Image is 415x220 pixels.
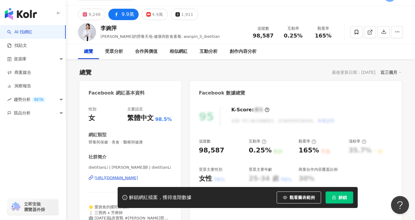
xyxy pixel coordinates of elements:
div: 互動率 [249,139,266,144]
div: 追蹤數 [252,26,275,32]
div: 1,911 [181,10,193,19]
button: 觀看圖表範例 [277,191,321,203]
div: 總覽 [80,68,92,77]
div: 網紅類型 [89,132,107,138]
div: [URL][DOMAIN_NAME] [95,175,138,181]
a: searchAI 找網紅 [7,29,32,35]
div: 合作與價值 [135,48,158,55]
div: 0.25% [249,146,272,155]
span: 98.5% [155,116,172,123]
a: [URL][DOMAIN_NAME] [89,175,172,181]
div: 相似網紅 [170,48,188,55]
div: 繁體中文 [127,113,154,123]
a: 洞察報告 [7,83,31,89]
div: 商業合作內容覆蓋比例 [299,167,338,172]
div: 9.9萬 [122,10,134,19]
div: 觀看率 [312,26,335,32]
button: 9.9萬 [108,9,138,20]
span: 立即安裝 瀏覽器外掛 [24,201,45,212]
span: 165% [315,33,332,39]
a: 找貼文 [7,43,27,49]
div: 4.9萬 [152,10,163,19]
div: 98,587 [199,146,224,155]
div: Facebook 網紅基本資料 [89,90,145,96]
div: 李婉萍 [101,24,220,32]
div: 觀看率 [299,139,316,144]
div: 創作內容分析 [230,48,257,55]
span: 解鎖 [338,195,347,200]
span: [PERSON_NAME]的營養天地-健康與飲食素養, wanpin_li_dietitian [101,34,220,39]
span: 營養與保健 · 美食 · 醫療與健康 [89,140,172,145]
span: lock [332,195,336,200]
div: 女 [89,113,95,123]
span: rise [7,98,11,102]
span: 競品分析 [14,106,31,120]
div: 總覽 [84,48,93,55]
div: 女性 [199,174,212,183]
div: 解鎖網紅檔案，獲得進階數據 [129,194,191,201]
div: 165% [299,146,319,155]
div: BETA [32,97,46,103]
button: 9,248 [78,9,105,20]
button: 1,911 [171,9,198,20]
span: dietitianLi | [PERSON_NAME]師 | dietitianLi [89,165,172,170]
a: 商案媒合 [7,70,31,76]
div: 互動分析 [200,48,218,55]
div: 漲粉率 [349,139,366,144]
div: Facebook 數據總覽 [199,90,245,96]
button: 4.9萬 [142,9,168,20]
span: 資源庫 [14,52,26,66]
div: 最後更新日期：[DATE] [332,70,375,75]
span: 觀看圖表範例 [290,195,315,200]
a: chrome extension立即安裝 瀏覽器外掛 [8,199,58,215]
div: 性別 [89,107,96,112]
button: 解鎖 [326,191,353,203]
div: 社群簡介 [89,154,107,160]
div: 近三個月 [380,68,401,76]
div: 受眾主要年齡 [249,167,272,172]
div: 受眾分析 [105,48,123,55]
div: 追蹤數 [199,139,211,144]
div: 9,248 [89,10,101,19]
span: 0.25% [284,33,302,39]
img: chrome extension [10,202,21,212]
img: logo [5,8,37,20]
span: 98,587 [253,32,273,39]
div: K-Score : [231,107,269,113]
span: 趨勢分析 [14,93,46,106]
div: 主要語言 [127,107,143,112]
img: KOL Avatar [78,23,96,41]
div: 受眾主要性別 [199,167,222,172]
div: 互動率 [282,26,305,32]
